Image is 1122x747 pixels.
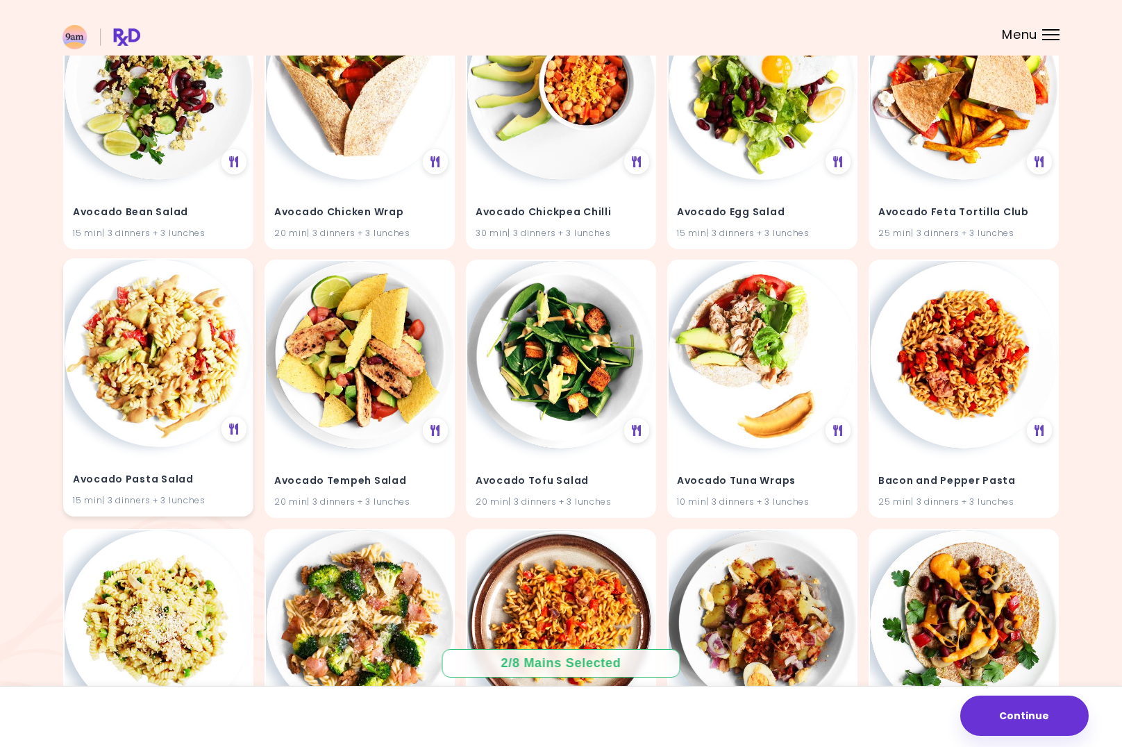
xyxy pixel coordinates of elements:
div: See Meal Plan [1027,149,1052,174]
h4: Avocado Tempeh Salad [274,470,445,492]
div: 30 min | 3 dinners + 3 lunches [476,226,646,239]
h4: Avocado Egg Salad [677,201,848,223]
div: See Meal Plan [221,417,246,442]
div: See Meal Plan [624,149,649,174]
div: 2 / 8 Mains Selected [491,655,631,672]
h4: Avocado Tuna Wraps [677,470,848,492]
div: See Meal Plan [221,149,246,174]
img: RxDiet [62,25,140,49]
h4: Bacon and Pepper Pasta [878,470,1049,492]
div: 20 min | 3 dinners + 3 lunches [274,495,445,508]
div: 20 min | 3 dinners + 3 lunches [274,226,445,239]
div: See Meal Plan [826,419,851,444]
h4: Avocado Tofu Salad [476,470,646,492]
h4: Avocado Pasta Salad [73,469,244,491]
div: See Meal Plan [1027,419,1052,444]
div: 15 min | 3 dinners + 3 lunches [73,226,244,239]
div: 15 min | 3 dinners + 3 lunches [73,494,244,507]
div: See Meal Plan [423,419,448,444]
h4: Avocado Chickpea Chilli [476,201,646,223]
span: Menu [1002,28,1037,41]
h4: Avocado Bean Salad [73,201,244,223]
div: 10 min | 3 dinners + 3 lunches [677,495,848,508]
div: 25 min | 3 dinners + 3 lunches [878,226,1049,239]
button: Continue [960,696,1089,736]
div: See Meal Plan [624,419,649,444]
div: 20 min | 3 dinners + 3 lunches [476,495,646,508]
div: 15 min | 3 dinners + 3 lunches [677,226,848,239]
div: See Meal Plan [423,149,448,174]
h4: Avocado Feta Tortilla Club [878,201,1049,223]
div: See Meal Plan [826,149,851,174]
div: 25 min | 3 dinners + 3 lunches [878,495,1049,508]
h4: Avocado Chicken Wrap [274,201,445,223]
